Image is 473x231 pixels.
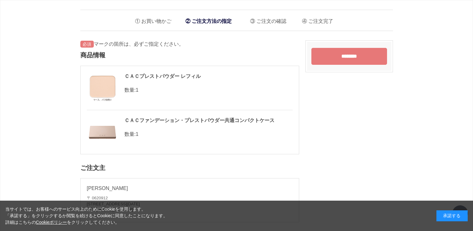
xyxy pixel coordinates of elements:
p: 数量: [87,131,293,138]
div: 当サイトでは、お客様へのサービス向上のためにCookieを使用します。 「承諾する」をクリックするか閲覧を続けるとCookieに同意したことになります。 詳細はこちらの をクリックしてください。 [5,206,168,226]
img: 060701.jpg [87,116,118,148]
p: マークの箇所は、必ずご指定ください。 [80,40,299,48]
div: ＣＡＣプレストパウダー レフィル [87,72,293,80]
h2: ご注文主 [80,161,299,175]
li: ご注文完了 [297,13,333,26]
span: 1 [136,131,138,137]
li: ご注文の確認 [245,13,286,26]
div: 承諾する [436,210,468,221]
address: 〒 0620912 [STREET_ADDRESS][DATE] TEL: [PHONE_NUMBER] [87,195,293,213]
li: ご注文方法の指定 [182,15,235,28]
p: 数量: [87,86,293,94]
p: [PERSON_NAME] [87,185,293,192]
h2: 商品情報 [80,48,299,63]
span: 1 [136,87,138,93]
li: お買い物かご [130,13,171,26]
div: ＣＡＣファンデーション・プレストパウダー共通コンパクトケース [87,116,293,125]
img: 060217.jpg [87,72,118,104]
a: Cookieポリシー [36,220,67,225]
